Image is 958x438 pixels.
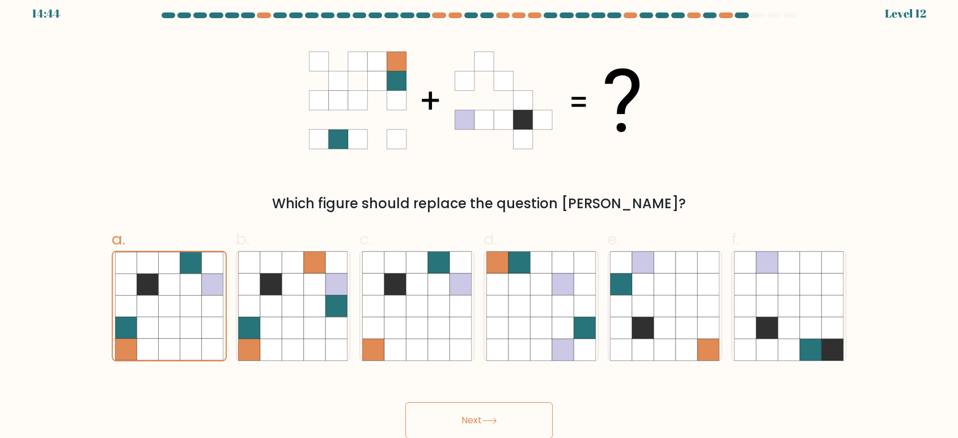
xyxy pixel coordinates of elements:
div: 14:44 [32,5,60,22]
span: a. [112,228,125,250]
span: d. [484,228,497,250]
span: c. [359,228,372,250]
span: e. [608,228,620,250]
span: f. [731,228,739,250]
div: Level 12 [885,5,926,22]
span: b. [236,228,249,250]
div: Which figure should replace the question [PERSON_NAME]? [118,193,840,214]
